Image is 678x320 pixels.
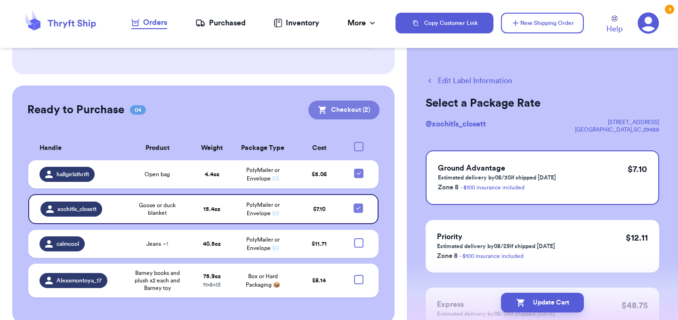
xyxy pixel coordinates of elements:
[246,202,280,216] span: PolyMailer or Envelope ✉️
[57,205,97,213] span: xochitls_closett
[437,253,458,259] span: Zone 8
[438,184,459,191] span: Zone 8
[56,171,89,178] span: hallgirlsthrift
[438,164,505,172] span: Ground Advantage
[232,136,293,160] th: Package Type
[203,273,221,279] strong: 75.9 oz
[395,13,493,33] button: Copy Customer Link
[56,277,102,284] span: Alexxmontoya_17
[347,17,377,29] div: More
[246,273,280,288] span: Box or Hard Packaging 📦
[163,241,168,247] span: + 1
[246,237,280,251] span: PolyMailer or Envelope ✉️
[638,12,659,34] a: 3
[145,171,170,178] span: Open bag
[606,23,622,35] span: Help
[575,126,659,133] div: [GEOGRAPHIC_DATA] , SC , 29488
[665,5,674,14] div: 3
[56,240,79,248] span: calmcool
[293,136,344,160] th: Cost
[192,136,233,160] th: Weight
[426,96,659,111] h2: Select a Package Rate
[27,102,124,117] h2: Ready to Purchase
[146,240,168,248] span: Jeans
[438,174,556,181] p: Estimated delivery by 08/30 if shipped [DATE]
[131,17,167,28] div: Orders
[460,185,525,190] a: - $100 insurance included
[426,120,486,128] span: @ xochitls_closett
[312,241,327,247] span: $ 11.71
[205,172,219,177] strong: 4.4 oz
[437,242,555,250] p: Estimated delivery by 08/29 if shipped [DATE]
[437,233,462,241] span: Priority
[575,118,659,126] div: [STREET_ADDRESS]
[123,136,192,160] th: Product
[129,269,186,292] span: Barney books and plush x2 each and Barney toy
[312,172,327,177] span: $ 5.06
[606,16,622,35] a: Help
[129,202,186,217] span: Goose or duck blanket
[203,241,221,247] strong: 40.5 oz
[195,17,246,29] a: Purchased
[203,282,221,288] span: 11 x 8 x 13
[501,13,584,33] button: New Shipping Order
[40,143,62,153] span: Handle
[130,105,146,115] span: 04
[312,278,326,283] span: $ 8.14
[460,253,524,259] a: - $100 insurance included
[131,17,167,29] a: Orders
[501,293,584,312] button: Update Cart
[203,206,220,212] strong: 15.4 oz
[628,163,647,176] p: $ 7.10
[426,75,512,86] button: Edit Label Information
[246,167,280,181] span: PolyMailer or Envelope ✉️
[308,101,379,119] button: Checkout (2)
[274,17,319,29] a: Inventory
[626,231,648,244] p: $ 12.11
[313,206,325,212] span: $ 7.10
